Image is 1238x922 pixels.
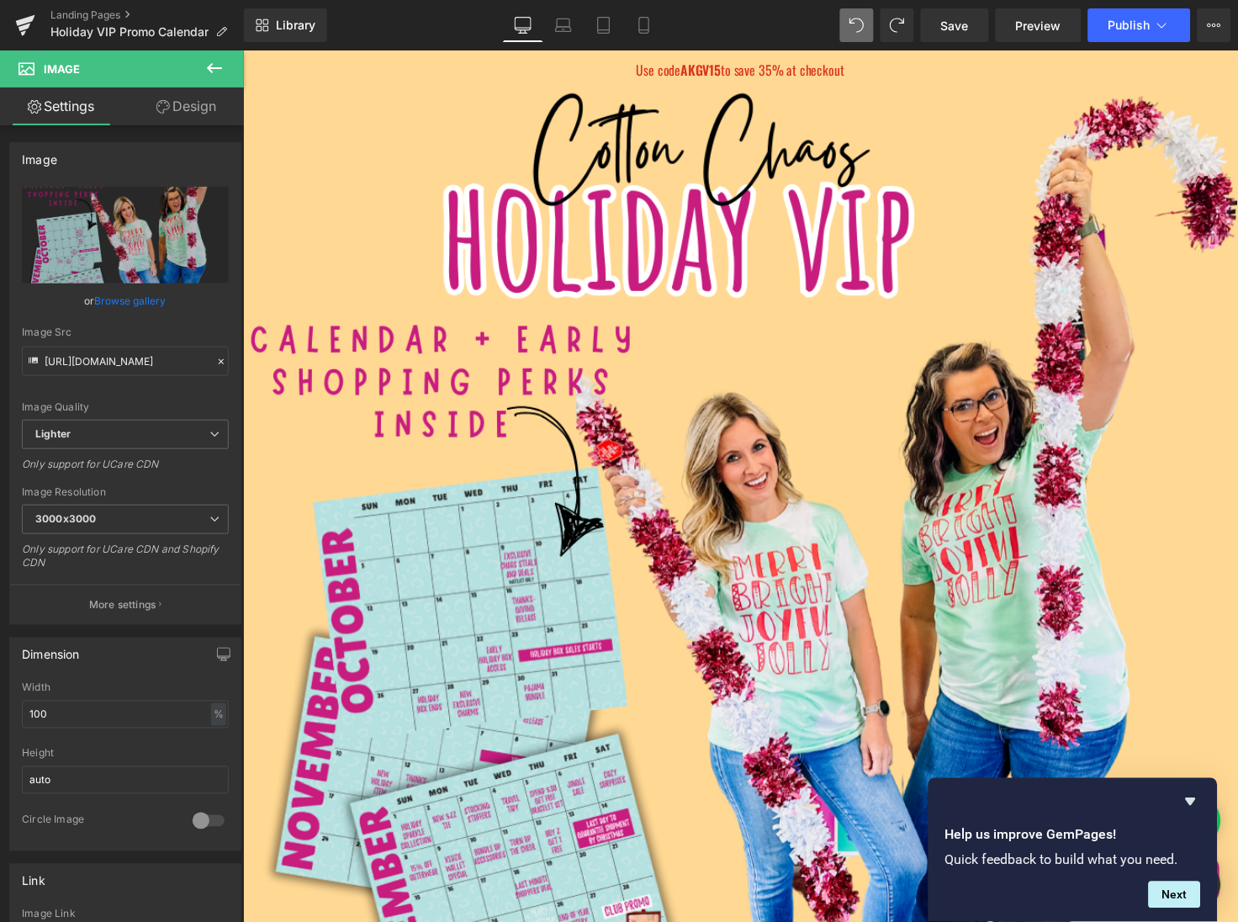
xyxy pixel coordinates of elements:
a: Tablet [584,8,624,42]
span: Library [276,18,315,33]
a: Design [125,87,247,125]
div: Only support for UCare CDN [22,458,229,482]
p: Quick feedback to build what you need. [945,852,1201,868]
div: Dimension [22,639,80,662]
span: Image [44,62,80,76]
span: Holiday VIP Promo Calendar [50,25,209,39]
a: Browse gallery [95,286,167,315]
div: Height [22,748,229,760]
div: Image [22,143,57,167]
b: Lighter [35,427,71,440]
div: Image Quality [22,401,229,413]
a: New Library [244,8,327,42]
div: Link [22,865,45,888]
button: Redo [881,8,914,42]
div: % [211,703,226,726]
span: Save [941,17,969,34]
b: 3000x3000 [35,512,96,525]
a: Mobile [624,8,664,42]
p: More settings [89,597,156,612]
button: Publish [1088,8,1191,42]
button: Hide survey [1181,792,1201,812]
div: or [22,292,229,310]
span: Publish [1108,19,1151,32]
div: Image Link [22,909,229,920]
input: auto [22,766,229,794]
span: Preview [1016,17,1061,34]
a: Desktop [503,8,543,42]
h2: Help us improve GemPages! [945,825,1201,845]
button: More [1198,8,1231,42]
button: More settings [10,585,241,624]
inbox-online-store-chat: Shopify online store chat [897,824,1004,878]
div: Image Src [22,326,229,338]
div: Circle Image [22,813,176,831]
a: Laptop [543,8,584,42]
div: Width [22,682,229,694]
div: Help us improve GemPages! [945,792,1201,909]
input: auto [22,701,229,729]
input: Link [22,347,229,376]
div: Only support for UCare CDN and Shopify CDN [22,543,229,580]
button: Next question [1149,882,1201,909]
a: Landing Pages [50,8,244,22]
a: Preview [996,8,1082,42]
button: Undo [840,8,874,42]
strong: AKGV15 [448,10,489,30]
div: Image Resolution [22,486,229,498]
